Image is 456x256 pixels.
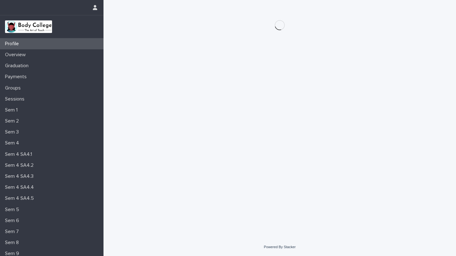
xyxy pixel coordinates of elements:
[3,162,39,168] p: Sem 4 SA4.2
[3,184,39,190] p: Sem 4 SA4.4
[3,140,24,146] p: Sem 4
[3,207,24,213] p: Sem 5
[5,20,52,33] img: xvtzy2PTuGgGH0xbwGb2
[3,107,23,113] p: Sem 1
[3,173,39,179] p: Sem 4 SA4.3
[3,52,31,58] p: Overview
[3,41,24,47] p: Profile
[264,245,295,249] a: Powered By Stacker
[3,195,39,201] p: Sem 4 SA4.5
[3,240,24,246] p: Sem 8
[3,96,29,102] p: Sessions
[3,74,32,80] p: Payments
[3,129,24,135] p: Sem 3
[3,229,24,235] p: Sem 7
[3,118,24,124] p: Sem 2
[3,218,24,224] p: Sem 6
[3,85,26,91] p: Groups
[3,63,34,69] p: Graduation
[3,151,37,157] p: Sem 4 SA4.1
